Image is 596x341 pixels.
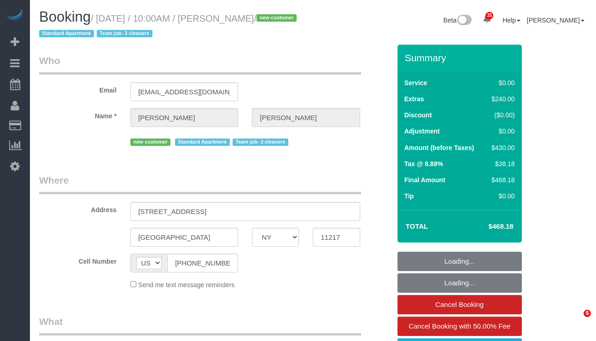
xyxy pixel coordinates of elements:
a: Cancel Booking [397,295,522,314]
div: ($0.00) [488,110,514,120]
span: Team job- 3 cleaners [97,30,152,37]
label: Cell Number [32,254,123,266]
div: $38.18 [488,159,514,168]
legend: Where [39,173,361,194]
a: 35 [478,9,496,29]
label: Tax @ 8.88% [404,159,443,168]
span: Send me text message reminders [138,281,234,289]
input: Cell Number [167,254,238,272]
strong: Total [406,222,428,230]
div: $0.00 [488,78,514,87]
label: Final Amount [404,175,445,185]
label: Service [404,78,427,87]
span: new customer [130,139,170,146]
a: Help [503,17,520,24]
div: $0.00 [488,127,514,136]
label: Name * [32,108,123,121]
a: Cancel Booking with 50.00% Fee [397,317,522,336]
iframe: Intercom live chat [565,310,587,332]
img: Automaid Logo [6,9,24,22]
label: Adjustment [404,127,440,136]
input: Zip Code [313,228,360,247]
span: Standard Apartment [39,30,94,37]
label: Extras [404,94,424,104]
span: 5 [584,310,591,317]
input: Email [130,82,238,101]
span: Cancel Booking with 50.00% Fee [409,322,510,330]
label: Address [32,202,123,214]
span: 35 [485,12,493,19]
label: Discount [404,110,432,120]
img: New interface [456,15,472,27]
span: new customer [257,14,297,22]
input: First Name [130,108,238,127]
input: Last Name [252,108,360,127]
small: / [DATE] / 10:00AM / [PERSON_NAME] [39,13,299,39]
div: $468.18 [488,175,514,185]
a: [PERSON_NAME] [527,17,584,24]
span: Team job- 3 cleaners [233,139,288,146]
a: Beta [444,17,472,24]
h4: $468.18 [461,223,513,231]
span: Booking [39,9,91,25]
input: City [130,228,238,247]
label: Email [32,82,123,95]
legend: Who [39,54,361,75]
label: Amount (before Taxes) [404,143,474,152]
label: Tip [404,191,414,201]
span: Standard Apartment [175,139,230,146]
div: $240.00 [488,94,514,104]
div: $430.00 [488,143,514,152]
div: $0.00 [488,191,514,201]
h3: Summary [405,52,517,63]
legend: What [39,315,361,335]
